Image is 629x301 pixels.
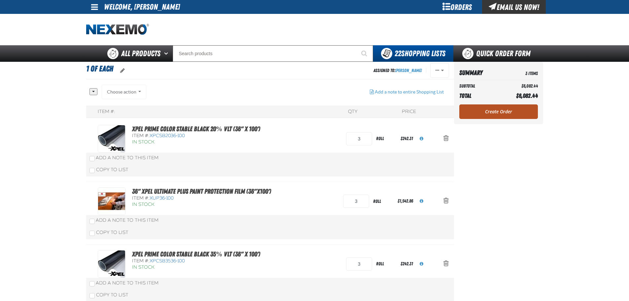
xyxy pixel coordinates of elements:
[500,67,538,79] td: 3 Items
[89,219,95,224] input: Add a Note to This Item
[150,195,174,201] span: XUP36-100
[343,195,369,208] input: Product Quantity
[89,167,128,172] label: Copy To List
[150,258,185,264] span: XPCSB3536-100
[132,125,260,133] a: XPEL PRIME Color Stable Black 20% VLT (36" x 100')
[438,257,454,271] button: Action Remove XPEL PRIME Color Stable Black 35% VLT (36&quot; x 100&#039;) from 1 OF EACH
[346,132,372,145] input: Product Quantity
[86,24,149,35] img: Nexemo logo
[86,24,149,35] a: Home
[173,45,373,62] input: Search
[89,281,95,286] input: Add a Note to This Item
[132,202,271,208] div: In Stock
[132,133,260,139] div: Item #:
[132,264,260,271] div: In Stock
[395,49,401,58] strong: 22
[132,258,260,264] div: Item #:
[398,198,413,204] span: $1,542.86
[96,217,158,223] span: Add a Note to This Item
[89,293,95,298] input: Copy To List
[150,133,185,138] span: XPCSB2036-100
[430,63,449,78] button: Actions of 1 OF EACH
[402,109,416,115] div: Price
[132,139,260,145] div: In Stock
[121,48,160,59] span: All Products
[459,82,500,91] th: Subtotal
[365,85,449,99] button: Add a note to entire Shopping List
[115,63,130,78] button: oro.shoppinglist.label.edit.tooltip
[516,92,538,99] span: $6,082.44
[89,230,128,235] label: Copy To List
[453,45,543,62] a: Quick Order Form
[500,82,538,91] td: $6,082.44
[395,68,422,73] a: [PERSON_NAME]
[372,131,399,146] div: roll
[89,156,95,161] input: Add a Note to This Item
[414,194,429,208] button: View All Prices for XUP36-100
[459,91,500,101] th: Total
[373,66,422,75] div: Assigned To:
[86,64,113,73] span: 1 OF EACH
[401,136,413,141] span: $242.31
[438,194,454,208] button: Action Remove 36&quot; XPEL ULTIMATE PLUS Paint Protection Film (36&quot;x100&#039;) from 1 OF EACH
[459,104,538,119] a: Create Order
[414,132,429,146] button: View All Prices for XPCSB2036-100
[357,45,373,62] button: Start Searching
[132,195,271,202] div: Item #:
[372,256,399,271] div: roll
[348,109,357,115] div: QTY
[414,257,429,271] button: View All Prices for XPCSB3536-100
[89,231,95,236] input: Copy To List
[162,45,173,62] button: Open All Products pages
[369,194,396,209] div: roll
[401,261,413,266] span: $242.31
[89,168,95,173] input: Copy To List
[438,132,454,146] button: Action Remove XPEL PRIME Color Stable Black 20% VLT (36&quot; x 100&#039;) from 1 OF EACH
[395,49,445,58] span: Shopping Lists
[132,187,271,195] a: 36" XPEL ULTIMATE PLUS Paint Protection Film (36"x100')
[96,280,158,286] span: Add a Note to This Item
[132,250,260,258] a: XPEL PRIME Color Stable Black 35% VLT (36" x 100')
[98,109,115,115] div: Item #:
[346,257,372,271] input: Product Quantity
[373,45,453,62] button: You have 22 Shopping Lists. Open to view details
[96,155,158,161] span: Add a Note to This Item
[459,67,500,79] th: Summary
[89,292,128,298] label: Copy To List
